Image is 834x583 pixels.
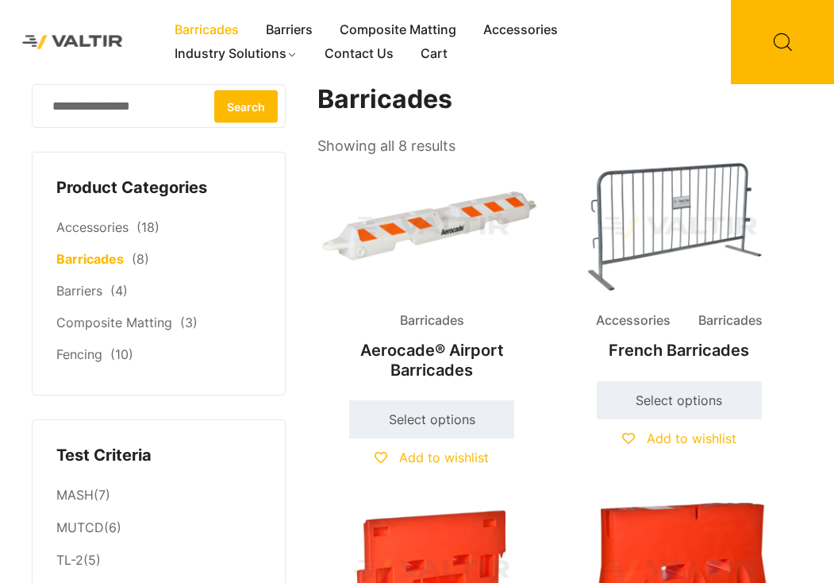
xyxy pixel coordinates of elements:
[161,18,252,42] a: Barricades
[56,519,104,535] a: MUTCD
[399,450,489,465] span: Add to wishlist
[56,512,261,545] li: (6)
[56,176,261,200] h4: Product Categories
[161,42,311,66] a: Industry Solutions
[56,479,261,512] li: (7)
[56,283,102,299] a: Barriers
[12,25,133,59] img: Valtir Rentals
[132,251,149,267] span: (8)
[110,346,133,362] span: (10)
[326,18,470,42] a: Composite Matting
[647,430,736,446] span: Add to wishlist
[56,552,83,568] a: TL-2
[56,251,124,267] a: Barricades
[56,545,261,577] li: (5)
[56,444,261,468] h4: Test Criteria
[597,381,762,419] a: Select options for “French Barricades”
[317,133,455,160] p: Showing all 8 results
[349,400,514,438] a: Select options for “Aerocade® Airport Barricades”
[56,219,129,235] a: Accessories
[584,309,682,333] span: Accessories
[252,18,326,42] a: Barriers
[56,315,172,330] a: Composite Matting
[564,333,793,368] h2: French Barricades
[311,42,407,66] a: Contact Us
[136,219,159,235] span: (18)
[56,346,102,362] a: Fencing
[214,90,278,122] button: Search
[317,159,546,387] a: BarricadesAerocade® Airport Barricades
[564,159,793,368] a: Accessories BarricadesFrench Barricades
[407,42,461,66] a: Cart
[110,283,128,299] span: (4)
[388,309,476,333] span: Barricades
[622,430,736,446] a: Add to wishlist
[317,84,794,115] h1: Barricades
[180,315,198,330] span: (3)
[686,309,774,333] span: Barricades
[56,487,94,503] a: MASH
[317,333,546,387] h2: Aerocade® Airport Barricades
[375,450,489,465] a: Add to wishlist
[470,18,571,42] a: Accessories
